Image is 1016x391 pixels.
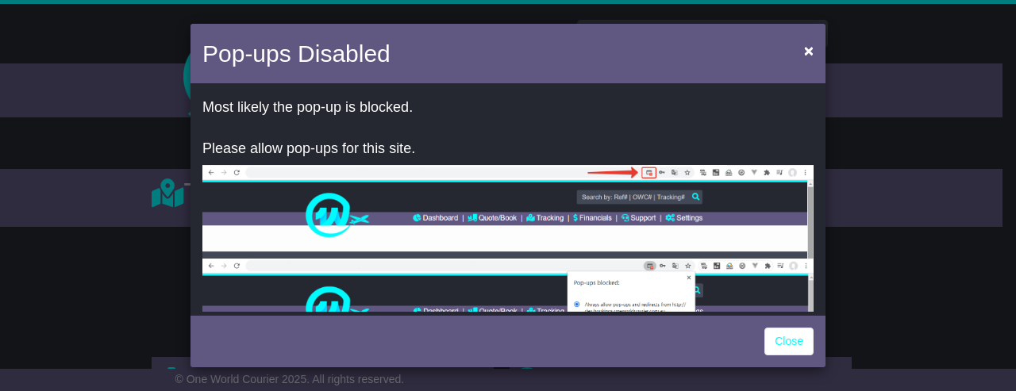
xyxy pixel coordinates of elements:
[804,41,814,59] span: ×
[190,87,825,312] div: OR
[796,34,822,67] button: Close
[202,140,814,158] p: Please allow pop-ups for this site.
[202,99,814,117] p: Most likely the pop-up is blocked.
[202,165,814,259] img: allow-popup-1.png
[202,36,391,71] h4: Pop-ups Disabled
[764,328,814,355] a: Close
[202,259,814,353] img: allow-popup-2.png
